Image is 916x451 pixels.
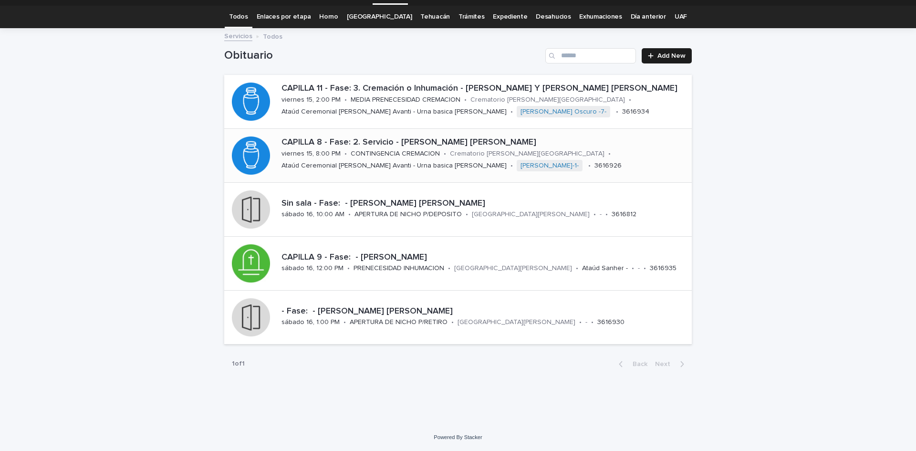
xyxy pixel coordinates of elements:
p: • [576,264,578,273]
a: Powered By Stacker [434,434,482,440]
p: MEDIA PRENECESIDAD CREMACION [351,96,460,104]
p: 3616934 [622,108,649,116]
p: Ataúd Ceremonial [PERSON_NAME] Avanti - Urna basica [PERSON_NAME] [281,162,507,170]
p: • [579,318,582,326]
p: [GEOGRAPHIC_DATA][PERSON_NAME] [454,264,572,273]
a: Trámites [458,6,485,28]
a: UAF [675,6,687,28]
p: • [451,318,454,326]
a: Expediente [493,6,527,28]
p: • [608,150,611,158]
button: Next [651,360,692,368]
a: Servicios [224,30,252,41]
input: Search [545,48,636,63]
p: sábado 16, 10:00 AM [281,210,344,219]
a: - Fase: - [PERSON_NAME] [PERSON_NAME]sábado 16, 1:00 PM•APERTURA DE NICHO P/RETIRO•[GEOGRAPHIC_DA... [224,291,692,345]
p: • [629,96,631,104]
a: [PERSON_NAME]-1- [520,162,579,170]
p: • [464,96,467,104]
p: Sin sala - Fase: - [PERSON_NAME] [PERSON_NAME] [281,199,688,209]
span: Back [627,361,647,367]
p: • [466,210,468,219]
p: • [588,162,591,170]
p: 3616935 [650,264,677,273]
p: PRENECESIDAD INHUMACION [354,264,444,273]
p: Ataúd Ceremonial [PERSON_NAME] Avanti - Urna basica [PERSON_NAME] [281,108,507,116]
a: Día anterior [631,6,666,28]
p: APERTURA DE NICHO P/DEPOSITO [354,210,462,219]
p: CAPILLA 8 - Fase: 2. Servicio - [PERSON_NAME] [PERSON_NAME] [281,137,688,148]
p: CONTINGENCIA CREMACION [351,150,440,158]
p: • [591,318,593,326]
p: Crematorio [PERSON_NAME][GEOGRAPHIC_DATA] [470,96,625,104]
p: • [644,264,646,273]
p: Ataúd Sanher - [582,264,628,273]
p: CAPILLA 9 - Fase: - [PERSON_NAME] [281,252,688,263]
a: CAPILLA 9 - Fase: - [PERSON_NAME]sábado 16, 12:00 PM•PRENECESIDAD INHUMACION•[GEOGRAPHIC_DATA][PE... [224,237,692,291]
a: Sin sala - Fase: - [PERSON_NAME] [PERSON_NAME]sábado 16, 10:00 AM•APERTURA DE NICHO P/DEPOSITO•[G... [224,183,692,237]
p: • [510,108,513,116]
p: viernes 15, 2:00 PM [281,96,341,104]
a: Todos [229,6,248,28]
p: • [616,108,618,116]
span: Next [655,361,676,367]
p: 3616930 [597,318,625,326]
p: - Fase: - [PERSON_NAME] [PERSON_NAME] [281,306,688,317]
p: - [638,264,640,273]
a: Exhumaciones [579,6,622,28]
a: [PERSON_NAME] Oscuro -7- [520,108,606,116]
button: Back [611,360,651,368]
p: • [344,96,347,104]
p: 3616926 [594,162,622,170]
p: sábado 16, 1:00 PM [281,318,340,326]
p: • [343,318,346,326]
p: • [347,264,350,273]
p: • [344,150,347,158]
a: CAPILLA 11 - Fase: 3. Cremación o Inhumación - [PERSON_NAME] Y [PERSON_NAME] [PERSON_NAME]viernes... [224,75,692,129]
p: • [510,162,513,170]
p: - [600,210,602,219]
p: sábado 16, 12:00 PM [281,264,343,273]
p: - [585,318,587,326]
p: • [605,210,608,219]
p: 1 of 1 [224,352,252,376]
p: Crematorio [PERSON_NAME][GEOGRAPHIC_DATA] [450,150,604,158]
p: 3616812 [612,210,636,219]
a: CAPILLA 8 - Fase: 2. Servicio - [PERSON_NAME] [PERSON_NAME]viernes 15, 8:00 PM•CONTINGENCIA CREMA... [224,129,692,183]
p: [GEOGRAPHIC_DATA][PERSON_NAME] [472,210,590,219]
a: Add New [642,48,692,63]
p: • [348,210,351,219]
a: Horno [319,6,338,28]
a: Desahucios [536,6,571,28]
p: APERTURA DE NICHO P/RETIRO [350,318,448,326]
p: [GEOGRAPHIC_DATA][PERSON_NAME] [458,318,575,326]
a: Enlaces por etapa [257,6,311,28]
h1: Obituario [224,49,541,63]
span: Add New [657,52,686,59]
p: • [448,264,450,273]
p: viernes 15, 8:00 PM [281,150,341,158]
p: • [444,150,446,158]
p: • [593,210,596,219]
a: [GEOGRAPHIC_DATA] [347,6,412,28]
p: CAPILLA 11 - Fase: 3. Cremación o Inhumación - [PERSON_NAME] Y [PERSON_NAME] [PERSON_NAME] [281,84,688,94]
a: Tehuacán [420,6,450,28]
p: • [632,264,634,273]
p: Todos [263,31,282,41]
